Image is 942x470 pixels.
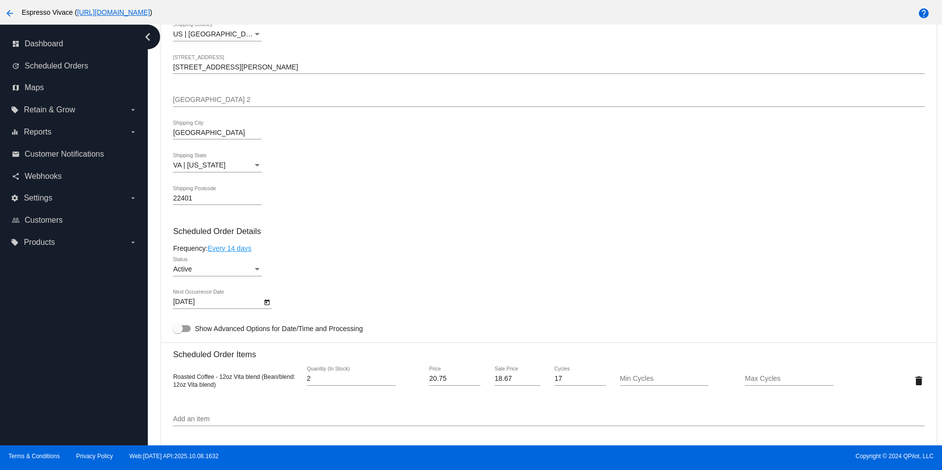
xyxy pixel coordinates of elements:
[140,29,156,45] i: chevron_left
[24,105,75,114] span: Retain & Grow
[25,62,88,70] span: Scheduled Orders
[12,84,20,92] i: map
[11,128,19,136] i: equalizer
[129,238,137,246] i: arrow_drop_down
[22,8,152,16] span: Espresso Vivace ( )
[173,244,924,252] div: Frequency:
[195,324,363,334] span: Show Advanced Options for Date/Time and Processing
[25,172,62,181] span: Webhooks
[25,150,104,159] span: Customer Notifications
[12,62,20,70] i: update
[25,83,44,92] span: Maps
[24,128,51,136] span: Reports
[554,375,606,383] input: Cycles
[4,7,16,19] mat-icon: arrow_back
[173,195,262,202] input: Shipping Postcode
[745,375,834,383] input: Max Cycles
[173,342,924,359] h3: Scheduled Order Items
[12,172,20,180] i: share
[173,161,225,169] span: VA | [US_STATE]
[173,129,262,137] input: Shipping City
[24,194,52,202] span: Settings
[24,238,55,247] span: Products
[173,298,262,306] input: Next Occurrence Date
[11,238,19,246] i: local_offer
[129,128,137,136] i: arrow_drop_down
[173,227,924,236] h3: Scheduled Order Details
[12,212,137,228] a: people_outline Customers
[173,31,262,38] mat-select: Shipping Country
[12,36,137,52] a: dashboard Dashboard
[495,375,540,383] input: Sale Price
[8,453,60,460] a: Terms & Conditions
[173,30,260,38] span: US | [GEOGRAPHIC_DATA]
[12,146,137,162] a: email Customer Notifications
[620,375,708,383] input: Min Cycles
[12,58,137,74] a: update Scheduled Orders
[173,415,924,423] input: Add an item
[173,64,924,71] input: Shipping Street 1
[129,106,137,114] i: arrow_drop_down
[25,39,63,48] span: Dashboard
[12,80,137,96] a: map Maps
[918,7,930,19] mat-icon: help
[12,168,137,184] a: share Webhooks
[173,439,269,461] h3: 2 Shipping Rates Available
[173,373,295,388] span: Roasted Coffee - 12oz Vita blend (Bean/blend: 12oz Vita blend)
[173,162,262,169] mat-select: Shipping State
[262,297,272,307] button: Open calendar
[173,96,924,104] input: Shipping Street 2
[12,150,20,158] i: email
[25,216,63,225] span: Customers
[11,106,19,114] i: local_offer
[130,453,219,460] a: Web:[DATE] API:2025.10.08.1632
[12,40,20,48] i: dashboard
[307,375,396,383] input: Quantity (In Stock)
[129,194,137,202] i: arrow_drop_down
[76,453,113,460] a: Privacy Policy
[429,375,480,383] input: Price
[11,194,19,202] i: settings
[173,265,192,273] span: Active
[173,266,262,273] mat-select: Status
[913,375,925,387] mat-icon: delete
[479,453,934,460] span: Copyright © 2024 QPilot, LLC
[77,8,150,16] a: [URL][DOMAIN_NAME]
[207,244,251,252] a: Every 14 days
[12,216,20,224] i: people_outline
